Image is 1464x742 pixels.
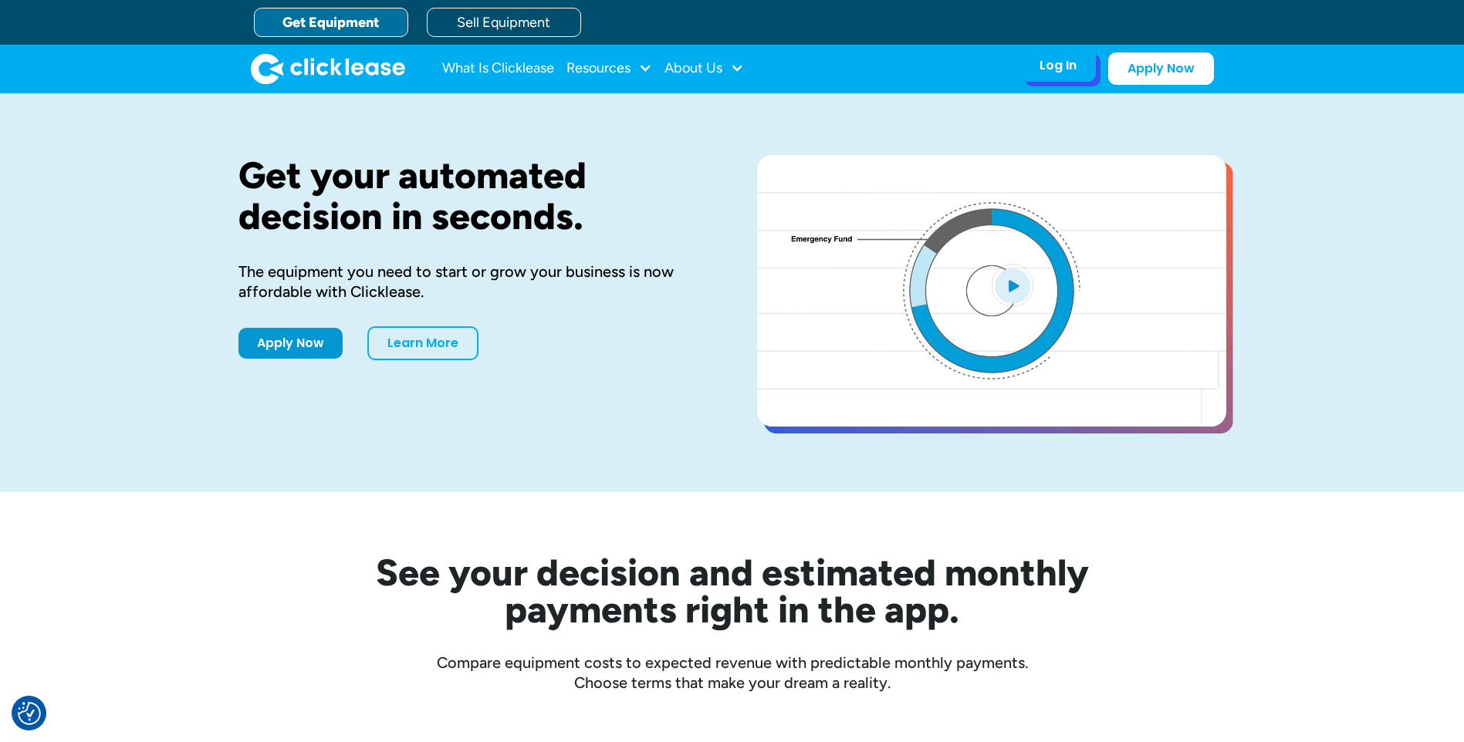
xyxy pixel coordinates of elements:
[992,264,1033,307] img: Blue play button logo on a light blue circular background
[18,702,41,725] img: Revisit consent button
[442,53,554,84] a: What Is Clicklease
[254,8,408,37] a: Get Equipment
[238,328,343,359] a: Apply Now
[427,8,581,37] a: Sell Equipment
[757,155,1226,427] a: open lightbox
[238,261,708,302] div: The equipment you need to start or grow your business is now affordable with Clicklease.
[251,53,405,84] a: home
[1108,52,1214,85] a: Apply Now
[1040,58,1077,73] div: Log In
[566,53,652,84] div: Resources
[18,702,41,725] button: Consent Preferences
[238,155,708,237] h1: Get your automated decision in seconds.
[300,554,1165,628] h2: See your decision and estimated monthly payments right in the app.
[367,326,478,360] a: Learn More
[251,53,405,84] img: Clicklease logo
[238,653,1226,693] div: Compare equipment costs to expected revenue with predictable monthly payments. Choose terms that ...
[664,53,744,84] div: About Us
